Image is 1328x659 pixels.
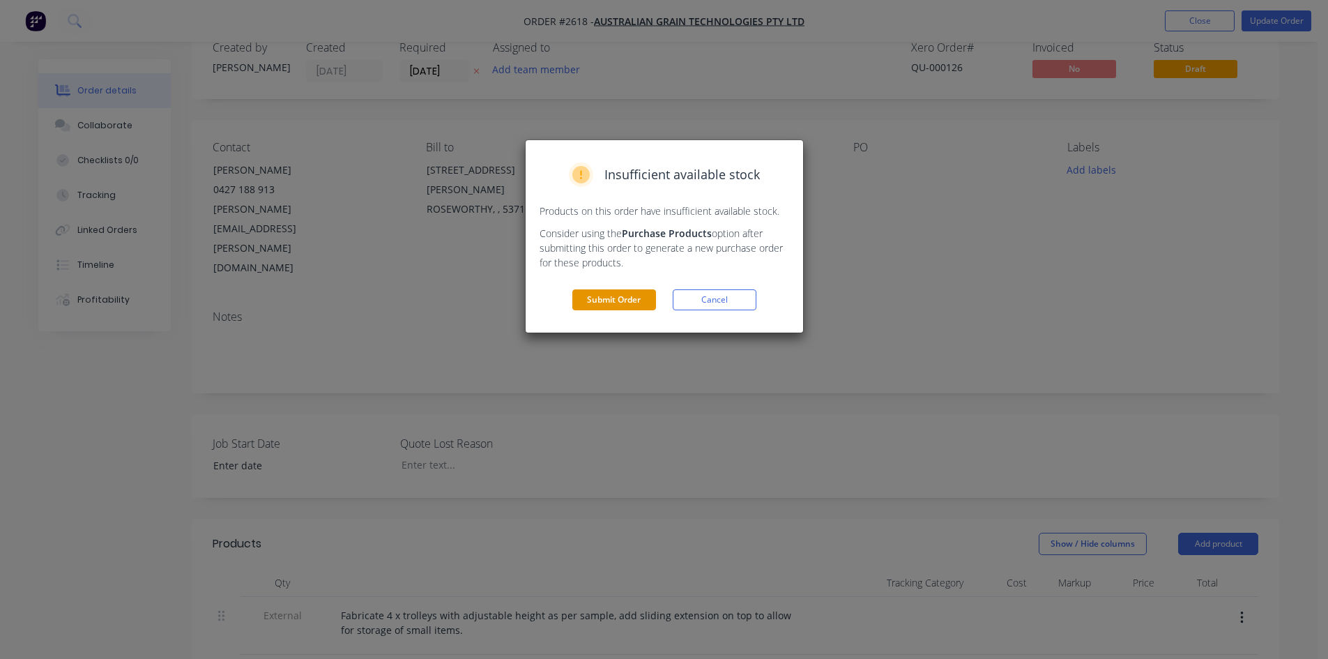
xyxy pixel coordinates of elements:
[540,226,789,270] p: Consider using the option after submitting this order to generate a new purchase order for these ...
[572,289,656,310] button: Submit Order
[604,165,760,184] span: Insufficient available stock
[540,204,789,218] p: Products on this order have insufficient available stock.
[673,289,756,310] button: Cancel
[622,227,712,240] strong: Purchase Products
